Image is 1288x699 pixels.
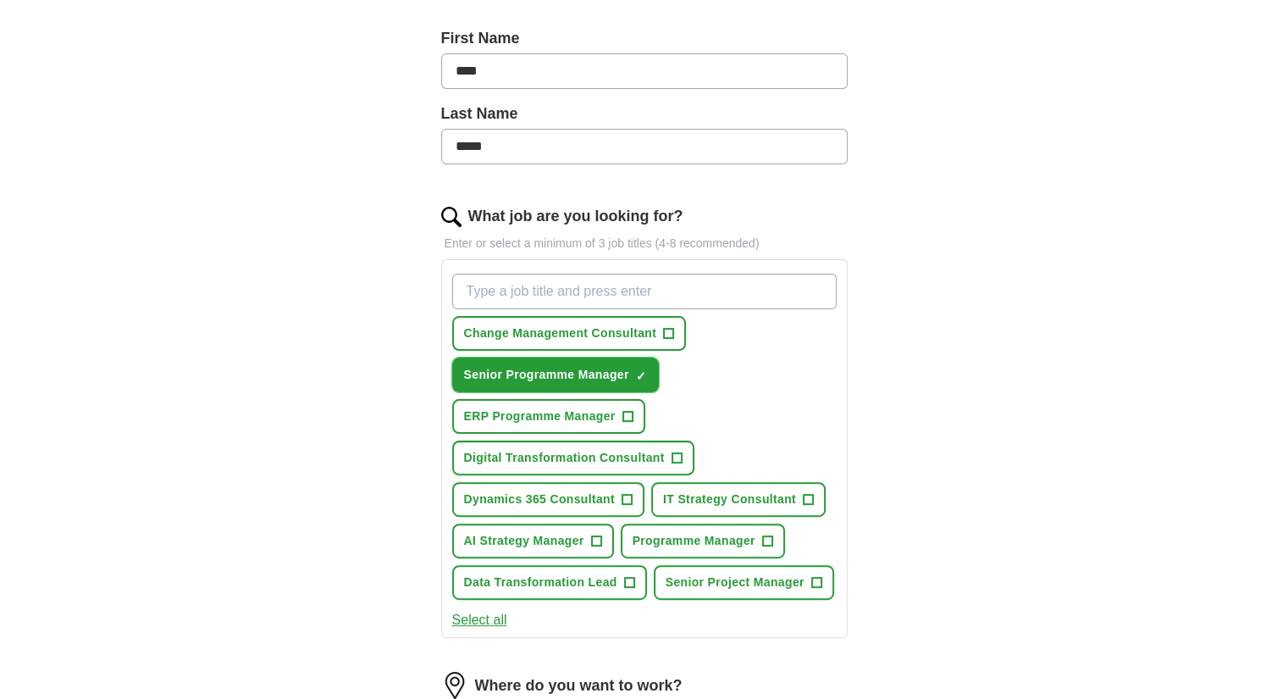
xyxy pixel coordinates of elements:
span: ERP Programme Manager [464,408,616,425]
span: Dynamics 365 Consultant [464,491,615,508]
span: AI Strategy Manager [464,532,584,550]
span: Change Management Consultant [464,325,657,342]
label: What job are you looking for? [468,205,683,228]
button: Dynamics 365 Consultant [452,482,644,517]
span: ✓ [636,369,646,383]
span: Senior Project Manager [666,574,804,591]
span: Digital Transformation Consultant [464,449,665,467]
button: AI Strategy Manager [452,524,614,558]
label: Last Name [441,103,848,125]
span: Programme Manager [633,532,755,550]
label: Where do you want to work? [475,674,683,697]
input: Type a job title and press enter [452,274,837,309]
button: IT Strategy Consultant [651,482,826,517]
button: ERP Programme Manager [452,399,645,434]
span: Data Transformation Lead [464,574,617,591]
button: Senior Project Manager [654,565,834,600]
button: Change Management Consultant [452,316,687,351]
button: Digital Transformation Consultant [452,441,694,475]
span: Senior Programme Manager [464,366,629,384]
img: location.png [441,672,468,699]
button: Programme Manager [621,524,785,558]
button: Data Transformation Lead [452,565,647,600]
span: IT Strategy Consultant [663,491,796,508]
label: First Name [441,27,848,50]
button: Select all [452,610,507,630]
p: Enter or select a minimum of 3 job titles (4-8 recommended) [441,235,848,252]
button: Senior Programme Manager✓ [452,358,659,392]
img: search.png [441,207,462,227]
